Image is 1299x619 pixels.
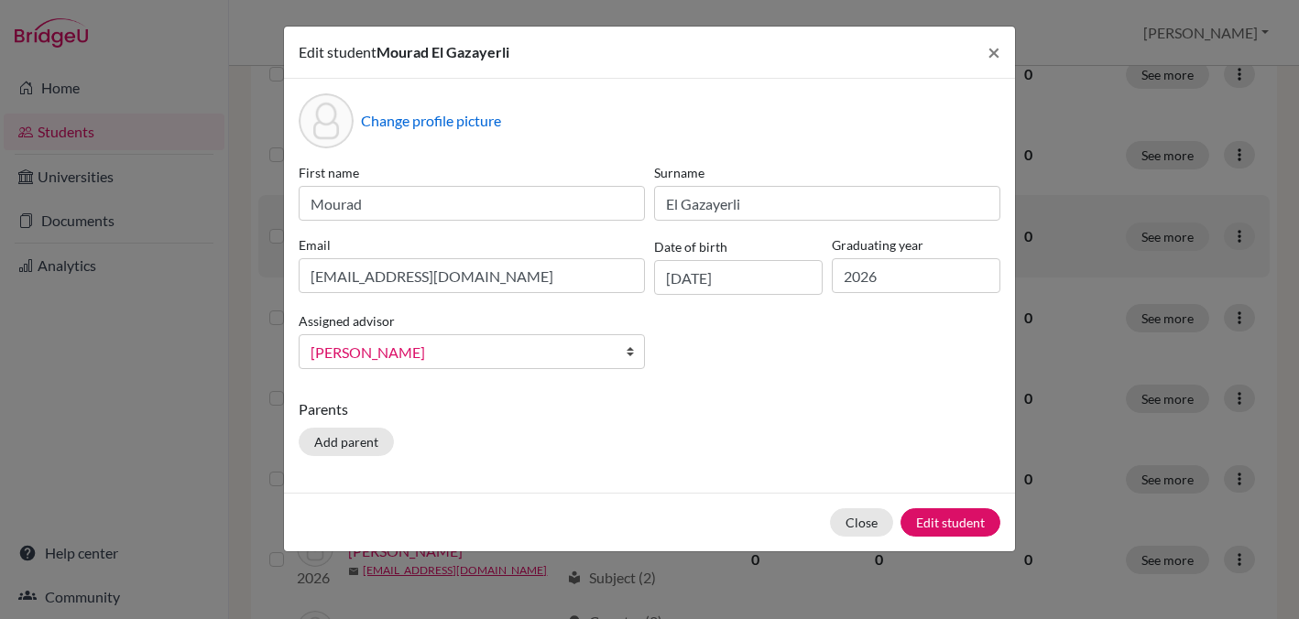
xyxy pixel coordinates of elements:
[299,428,394,456] button: Add parent
[377,43,509,60] span: Mourad El Gazayerli
[299,163,645,182] label: First name
[299,398,1000,420] p: Parents
[654,163,1000,182] label: Surname
[832,235,1000,255] label: Graduating year
[830,508,893,537] button: Close
[973,27,1015,78] button: Close
[299,311,395,331] label: Assigned advisor
[299,43,377,60] span: Edit student
[311,341,598,364] span: [PERSON_NAME]
[988,38,1000,65] span: ×
[299,235,645,255] label: Email
[654,260,823,295] input: dd/mm/yyyy
[901,508,1000,537] button: Edit student
[654,237,727,256] label: Date of birth
[299,93,354,148] div: Profile picture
